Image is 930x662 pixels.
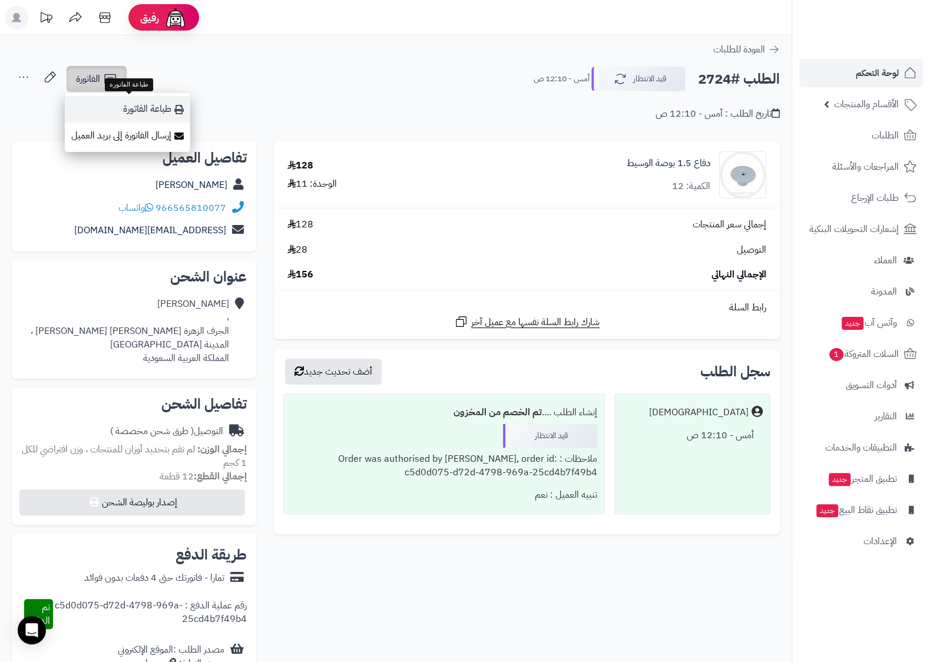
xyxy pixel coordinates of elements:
div: قيد الانتظار [503,424,597,448]
a: طلبات الإرجاع [799,184,923,212]
span: 128 [287,218,313,231]
span: العملاء [874,252,897,269]
a: العودة للطلبات [713,42,780,57]
span: 1 [829,348,843,361]
h3: سجل الطلب [700,365,770,379]
div: تنبيه العميل : نعم [291,484,597,507]
span: جديد [829,473,850,486]
span: التوصيل [737,243,766,257]
span: جديد [842,317,863,330]
b: تم الخصم من المخزون [454,405,542,419]
span: العودة للطلبات [713,42,765,57]
strong: إجمالي الوزن: [197,442,247,456]
div: رقم عملية الدفع : c5d0d075-d72d-4798-969a-25cd4b7f49b4 [53,599,247,630]
span: المدونة [871,283,897,300]
span: لم تقم بتحديد أوزان للمنتجات ، وزن افتراضي للكل 1 كجم [22,442,247,470]
div: طباعة الفاتورة [105,78,153,91]
a: [PERSON_NAME] [155,178,227,192]
span: طلبات الإرجاع [851,190,899,206]
a: طباعة الفاتورة [65,96,190,123]
a: السلات المتروكة1 [799,340,923,368]
div: إنشاء الطلب .... [291,401,597,424]
a: العملاء [799,246,923,274]
a: التقارير [799,402,923,431]
span: الفاتورة [76,72,100,86]
span: السلات المتروكة [828,346,899,362]
a: تحديثات المنصة [31,6,61,32]
span: إشعارات التحويلات البنكية [809,221,899,237]
span: تطبيق نقاط البيع [815,502,897,518]
span: 28 [287,243,307,257]
div: الكمية: 12 [672,180,710,193]
a: المراجعات والأسئلة [799,153,923,181]
div: [DEMOGRAPHIC_DATA] [649,406,749,419]
a: تطبيق المتجرجديد [799,465,923,493]
small: 12 قطعة [160,469,247,484]
a: 966565810077 [155,201,226,215]
a: أدوات التسويق [799,371,923,399]
span: التطبيقات والخدمات [825,439,897,456]
a: دفاع 1.5 بوصة الوسيط [627,157,710,170]
small: أمس - 12:10 ص [534,73,590,85]
span: لوحة التحكم [856,65,899,81]
span: المراجعات والأسئلة [832,158,899,175]
h2: طريقة الدفع [176,548,247,562]
a: الطلبات [799,121,923,150]
div: رابط السلة [279,301,775,315]
strong: إجمالي القطع: [194,469,247,484]
div: تمارا - فاتورتك حتى 4 دفعات بدون فوائد [84,571,224,585]
span: شارك رابط السلة نفسها مع عميل آخر [471,316,600,329]
div: أمس - 12:10 ص [622,424,763,447]
span: الإجمالي النهائي [711,268,766,282]
span: الإعدادات [863,533,897,550]
div: الوحدة: 11 [287,177,337,191]
div: التوصيل [110,425,223,438]
div: 128 [287,159,313,173]
span: أدوات التسويق [846,377,897,393]
h2: تفاصيل الشحن [21,397,247,411]
img: 1719414215-1a-90x90.jpg [720,151,766,198]
div: Open Intercom Messenger [18,616,46,644]
span: 156 [287,268,313,282]
a: الفاتورة [67,66,127,92]
div: [PERSON_NAME] ، الجرف الزهرة [PERSON_NAME] [PERSON_NAME] ، المدينة [GEOGRAPHIC_DATA] المملكة العر... [21,297,229,365]
div: تاريخ الطلب : أمس - 12:10 ص [656,107,780,121]
img: ai-face.png [164,6,187,29]
span: إجمالي سعر المنتجات [693,218,766,231]
button: إصدار بوليصة الشحن [19,489,245,515]
div: ملاحظات : Order was authorised by [PERSON_NAME], order id: c5d0d075-d72d-4798-969a-25cd4b7f49b4 [291,448,597,484]
a: واتساب [118,201,153,215]
a: شارك رابط السلة نفسها مع عميل آخر [454,315,600,329]
span: الطلبات [872,127,899,144]
span: تم الدفع [31,600,50,628]
a: لوحة التحكم [799,59,923,87]
h2: الطلب #2724 [698,67,780,91]
a: المدونة [799,277,923,306]
span: الأقسام والمنتجات [834,96,899,112]
span: ( طرق شحن مخصصة ) [110,424,194,438]
h2: تفاصيل العميل [21,151,247,165]
a: الإعدادات [799,527,923,555]
h2: عنوان الشحن [21,270,247,284]
span: جديد [816,504,838,517]
a: إرسال الفاتورة إلى بريد العميل [65,123,190,149]
button: قيد الانتظار [591,67,686,91]
span: تطبيق المتجر [828,471,897,487]
span: رفيق [140,11,159,25]
a: تطبيق نقاط البيعجديد [799,496,923,524]
a: التطبيقات والخدمات [799,433,923,462]
a: وآتس آبجديد [799,309,923,337]
a: [EMAIL_ADDRESS][DOMAIN_NAME] [74,223,226,237]
button: أضف تحديث جديد [285,359,382,385]
span: التقارير [875,408,897,425]
span: وآتس آب [840,315,897,331]
a: إشعارات التحويلات البنكية [799,215,923,243]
